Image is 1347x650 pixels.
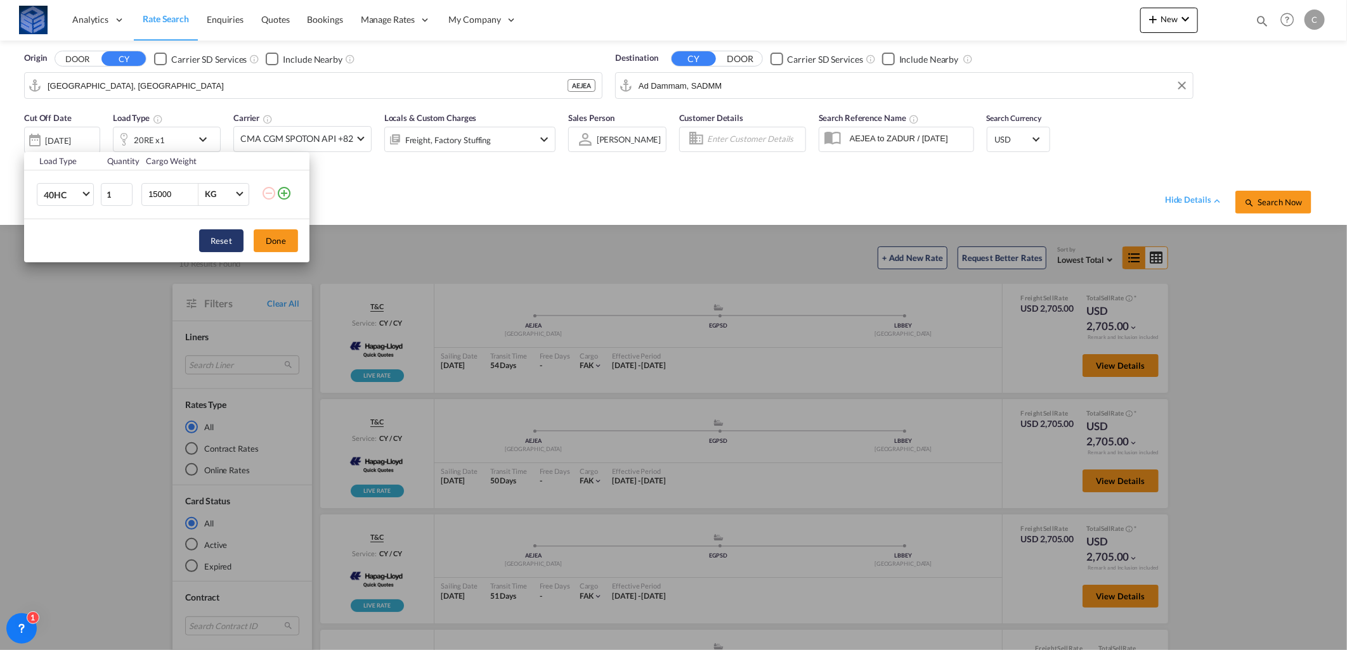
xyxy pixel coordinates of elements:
span: 40HC [44,189,81,201]
div: KG [205,189,216,199]
md-select: Choose: 40HC [37,183,94,206]
button: Reset [199,229,244,252]
md-icon: icon-minus-circle-outline [261,186,277,201]
th: Quantity [100,152,139,170]
input: Enter Weight [147,184,198,205]
th: Load Type [24,152,100,170]
button: Done [254,229,298,252]
md-icon: icon-plus-circle-outline [277,186,292,201]
input: Qty [101,183,133,206]
div: Cargo Weight [146,155,254,167]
